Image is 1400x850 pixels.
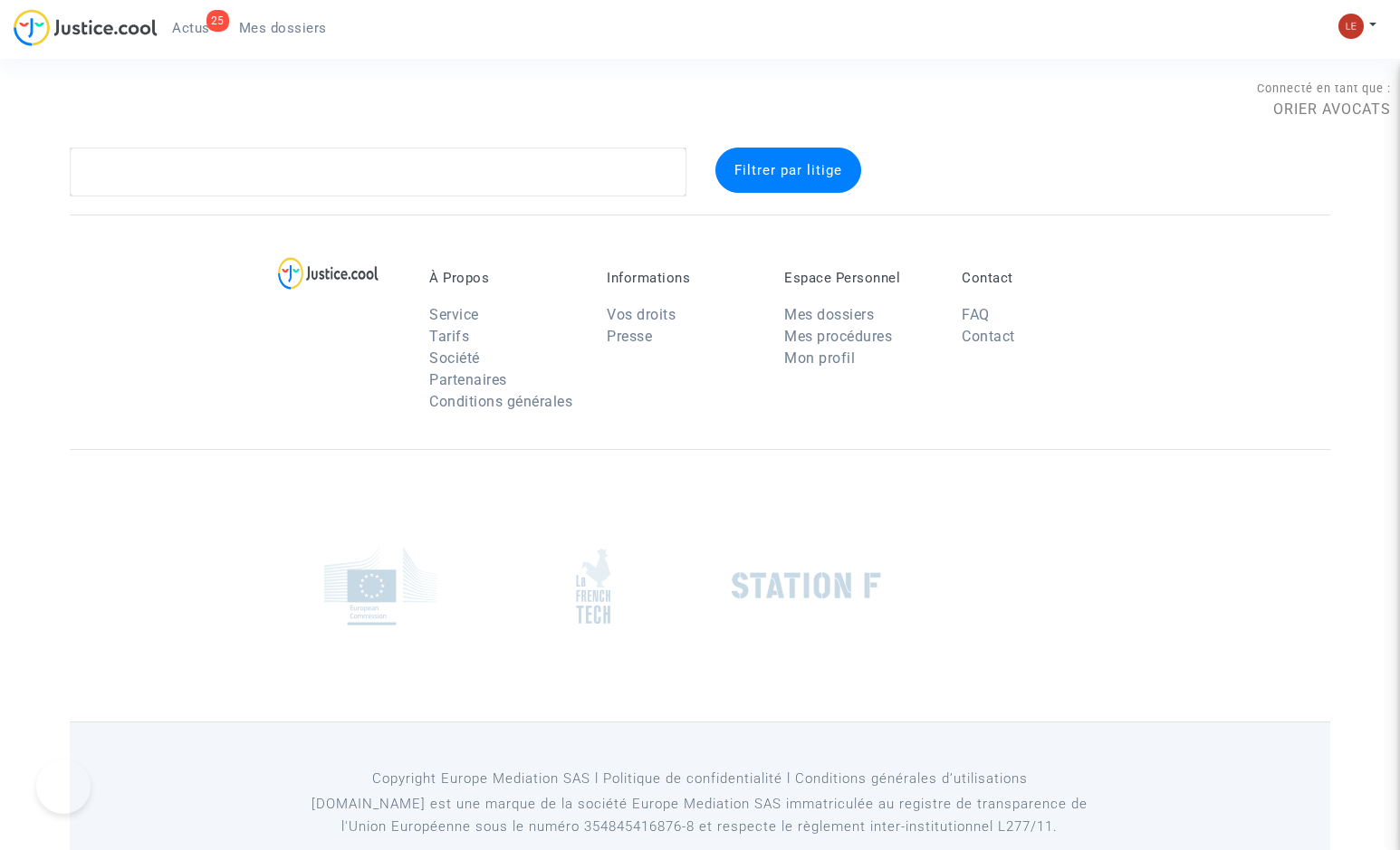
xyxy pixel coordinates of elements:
[429,306,479,323] a: Service
[607,306,676,323] a: Vos droits
[429,270,580,286] p: À Propos
[784,306,874,323] a: Mes dossiers
[429,393,572,410] a: Conditions générales
[1257,81,1391,95] span: Connecté en tant que :
[287,793,1112,838] p: [DOMAIN_NAME] est une marque de la société Europe Mediation SAS immatriculée au registre de tr...
[962,270,1112,286] p: Contact
[172,20,210,36] span: Actus
[732,572,881,599] img: stationf.png
[576,548,610,625] img: french_tech.png
[734,162,842,178] span: Filtrer par litige
[429,328,469,345] a: Tarifs
[784,349,855,367] a: Mon profil
[429,349,480,367] a: Société
[784,328,892,345] a: Mes procédures
[206,10,229,32] div: 25
[324,547,437,626] img: europe_commision.png
[14,9,158,46] img: jc-logo.svg
[287,768,1112,790] p: Copyright Europe Mediation SAS l Politique de confidentialité l Conditions générales d’utilisa...
[225,14,341,42] a: Mes dossiers
[36,759,91,814] iframe: Help Scout Beacon - Open
[429,371,507,388] a: Partenaires
[1338,14,1364,39] img: 7d989c7df380ac848c7da5f314e8ff03
[158,14,225,42] a: 25Actus
[784,270,935,286] p: Espace Personnel
[607,270,757,286] p: Informations
[239,20,327,36] span: Mes dossiers
[278,257,379,290] img: logo-lg.svg
[607,328,652,345] a: Presse
[962,328,1015,345] a: Contact
[962,306,990,323] a: FAQ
